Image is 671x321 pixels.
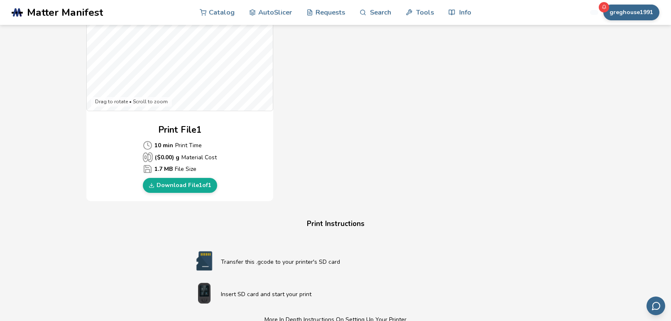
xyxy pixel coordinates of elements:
p: Print Time [143,141,217,150]
img: SD card [188,250,221,271]
a: Download File1of1 [143,178,217,193]
h4: Print Instructions [178,218,493,231]
b: ($ 0.00 ) g [155,153,179,162]
img: Start print [188,283,221,304]
b: 10 min [154,141,173,150]
p: Material Cost [143,152,217,162]
p: Transfer this .gcode to your printer's SD card [221,258,483,266]
span: Matter Manifest [27,7,103,18]
b: 1.7 MB [154,165,173,173]
span: Average Cost [143,152,153,162]
div: Drag to rotate • Scroll to zoom [91,97,172,107]
span: Average Cost [143,141,152,150]
button: greghouse1991 [603,5,659,20]
p: Insert SD card and start your print [221,290,483,299]
span: Average Cost [143,164,152,174]
p: File Size [143,164,217,174]
h2: Print File 1 [158,124,202,136]
button: Send feedback via email [647,297,665,315]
